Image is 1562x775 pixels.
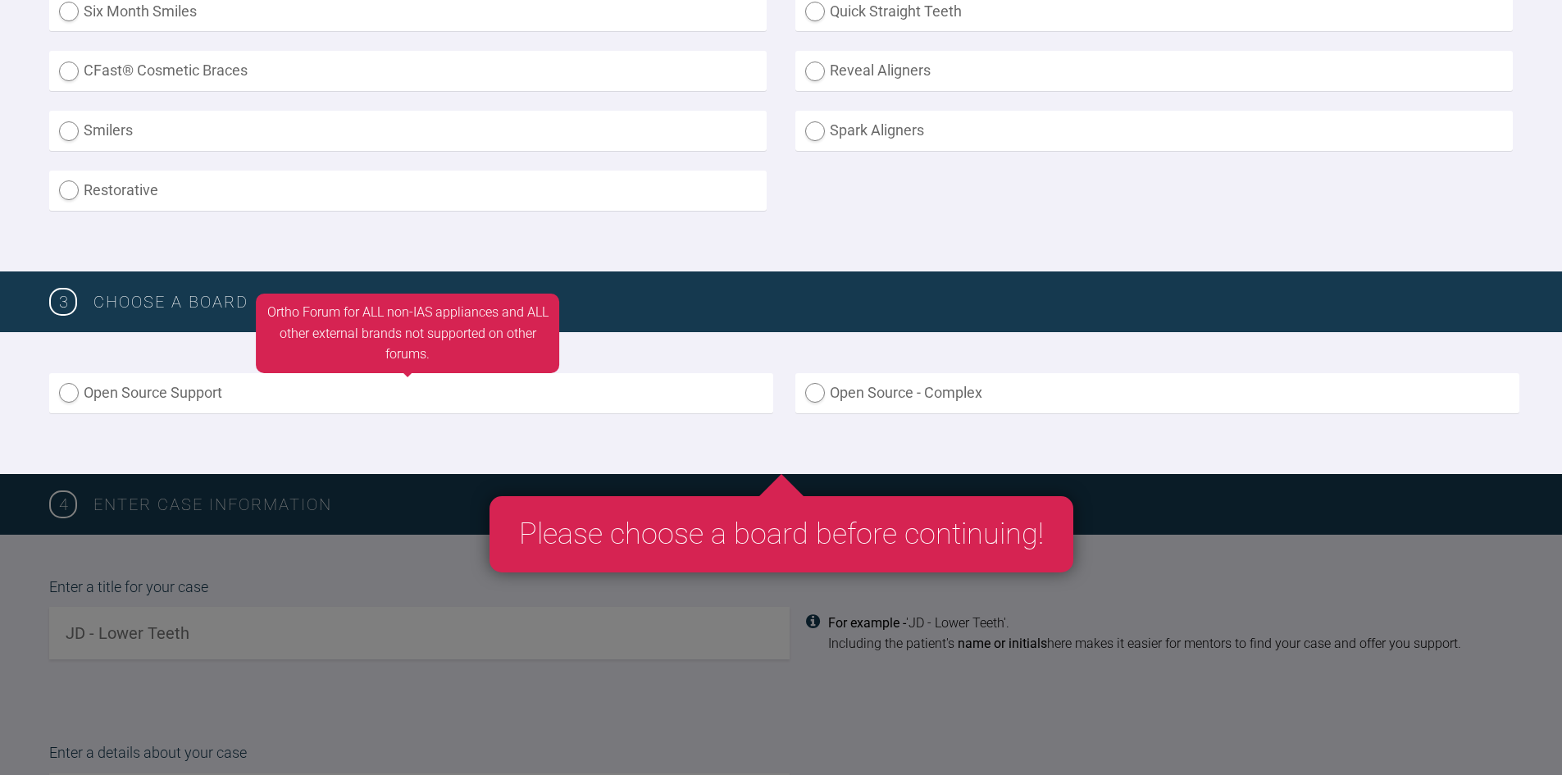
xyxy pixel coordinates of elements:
[49,51,767,91] label: CFast® Cosmetic Braces
[795,373,1519,413] label: Open Source - Complex
[490,496,1073,573] div: Please choose a board before continuing!
[795,111,1513,151] label: Spark Aligners
[93,289,1513,315] h3: Choose a board
[49,373,773,413] label: Open Source Support
[795,51,1513,91] label: Reveal Aligners
[49,288,77,316] span: 3
[49,111,767,151] label: Smilers
[256,294,559,373] div: Ortho Forum for ALL non-IAS appliances and ALL other external brands not supported on other forums.
[49,171,767,211] label: Restorative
